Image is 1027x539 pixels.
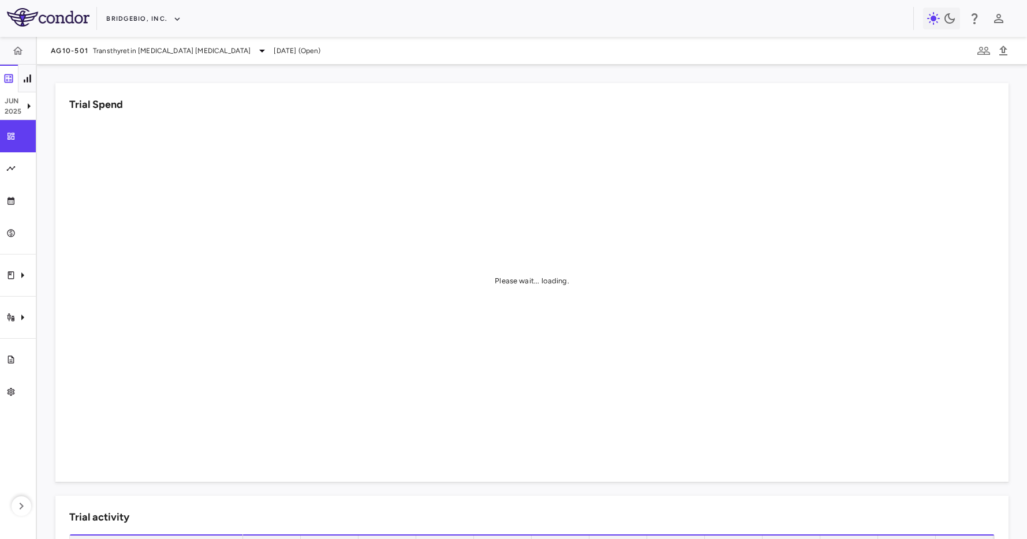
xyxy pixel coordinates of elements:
[495,276,569,286] div: Please wait... loading.
[106,10,181,28] button: BridgeBio, Inc.
[7,8,89,27] img: logo-full-SnFGN8VE.png
[5,96,22,106] p: Jun
[69,510,129,525] h6: Trial activity
[5,106,22,117] p: 2025
[69,97,123,113] h6: Trial Spend
[274,46,320,56] span: [DATE] (Open)
[51,46,88,55] span: AG10-501
[93,46,251,56] span: Transthyretin [MEDICAL_DATA] [MEDICAL_DATA]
